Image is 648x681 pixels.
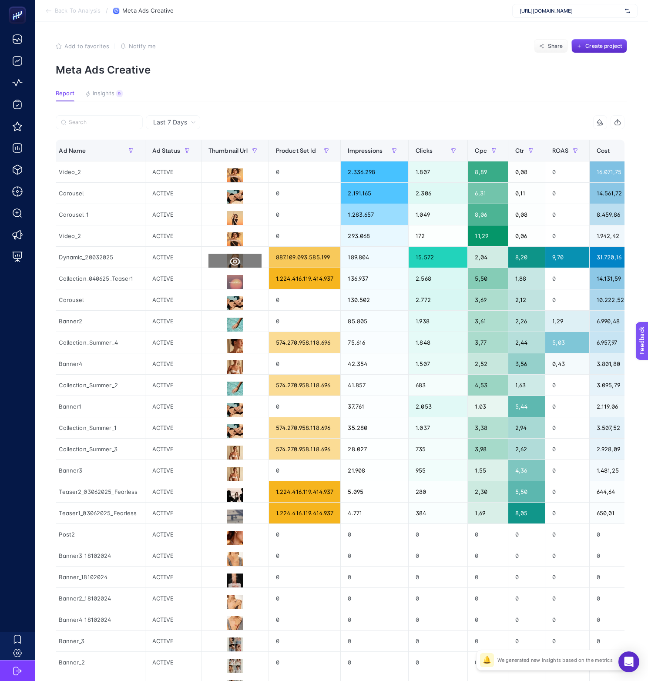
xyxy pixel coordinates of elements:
div: 8,20 [508,247,545,268]
div: 1.807 [409,161,467,182]
span: / [106,7,108,14]
div: ACTIVE [145,396,201,417]
div: 2.053 [409,396,467,417]
div: 0 [545,268,589,289]
div: 2,44 [508,332,545,353]
div: Banner2_18102024 [52,588,144,609]
span: Add to favorites [64,43,109,50]
div: Banner1 [52,396,144,417]
span: Insights [93,90,114,97]
div: 11,29 [468,225,507,246]
div: 0 [545,396,589,417]
div: 0 [508,588,545,609]
span: Feedback [5,3,33,10]
span: Ad Status [152,147,180,154]
div: 0 [545,481,589,502]
span: Meta Ads Creative [122,7,174,14]
div: 2.191.165 [341,183,408,204]
div: 3,77 [468,332,507,353]
p: We generated new insights based on the metrics [497,657,613,664]
div: 2,94 [508,417,545,438]
div: 0 [341,631,408,651]
div: ACTIVE [145,353,201,374]
div: 0 [545,503,589,523]
div: 0 [468,545,507,566]
div: 3,69 [468,289,507,310]
div: Collection_040625_Teaser1 [52,268,144,289]
div: Collection_Summer_3 [52,439,144,460]
div: 0 [269,183,341,204]
div: 136.937 [341,268,408,289]
div: 2,12 [508,289,545,310]
div: 574.270.958.118.696 [269,375,341,396]
div: 4.771 [341,503,408,523]
button: Share [534,39,568,53]
div: 3,98 [468,439,507,460]
div: ACTIVE [145,375,201,396]
div: 0 [468,524,507,545]
div: ACTIVE [145,311,201,332]
div: 0 [508,567,545,587]
div: Banner4 [52,353,144,374]
div: 1.507 [409,353,467,374]
div: 0 [269,652,341,673]
div: 4,36 [508,460,545,481]
div: 0 [508,545,545,566]
div: 0 [269,588,341,609]
span: Back To Analysis [55,7,101,14]
div: 8,05 [508,503,545,523]
div: ACTIVE [145,183,201,204]
div: 5,03 [545,332,589,353]
div: Collection_Summer_1 [52,417,144,438]
span: Thumbnail Url [208,147,248,154]
div: 0,08 [508,204,545,225]
div: 574.270.958.118.696 [269,332,341,353]
div: ACTIVE [145,332,201,353]
div: 0 [545,567,589,587]
div: 293.068 [341,225,408,246]
div: 1,55 [468,460,507,481]
div: 0 [269,545,341,566]
div: Banner_3 [52,631,144,651]
div: 8,89 [468,161,507,182]
button: Create project [571,39,627,53]
div: 1.224.416.119.414.937 [269,503,341,523]
div: ACTIVE [145,481,201,502]
div: Banner_18102024 [52,567,144,587]
span: Ctr [515,147,524,154]
div: 41.857 [341,375,408,396]
div: 0 [545,375,589,396]
div: 0 [545,524,589,545]
div: 0 [545,417,589,438]
div: 0,11 [508,183,545,204]
div: 15.572 [409,247,467,268]
div: Carousel_1 [52,204,144,225]
div: 1.049 [409,204,467,225]
div: 0 [409,609,467,630]
div: 887.109.093.585.199 [269,247,341,268]
div: 0 [341,524,408,545]
div: 5,50 [508,481,545,502]
span: Impressions [348,147,383,154]
div: 0 [468,588,507,609]
div: 1.848 [409,332,467,353]
div: 2,26 [508,311,545,332]
div: 3,56 [508,353,545,374]
div: Banner_2 [52,652,144,673]
div: Banner4_18102024 [52,609,144,630]
div: Open Intercom Messenger [618,651,639,672]
div: Dynamic_20032025 [52,247,144,268]
div: 0 [409,524,467,545]
div: 0 [269,225,341,246]
div: 75.616 [341,332,408,353]
div: 0 [508,524,545,545]
div: 0 [545,588,589,609]
div: Teaser2_03062025_Fearless [52,481,144,502]
div: 1.224.416.119.414.937 [269,481,341,502]
div: 0 [269,396,341,417]
div: Video_2 [52,225,144,246]
div: 0 [341,588,408,609]
div: 1.224.416.119.414.937 [269,268,341,289]
div: 1.938 [409,311,467,332]
span: Product Set Id [276,147,316,154]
